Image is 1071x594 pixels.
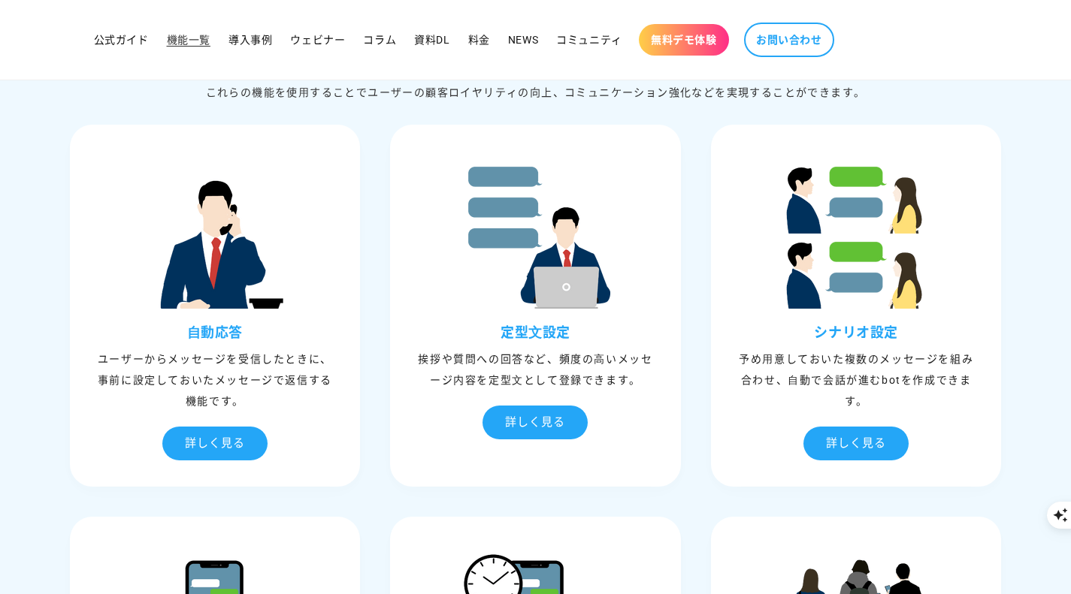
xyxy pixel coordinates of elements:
[414,33,449,47] span: 資料DL
[468,33,490,47] span: 料金
[363,33,396,47] span: コラム
[639,24,729,56] a: 無料デモ体験
[219,24,281,56] a: 導入事例
[744,23,834,57] a: お問い合わせ
[140,158,290,309] img: ⾃動応答
[158,24,219,56] a: 機能一覧
[74,324,357,341] h3: ⾃動応答
[290,33,345,47] span: ウェビナー
[483,406,588,439] div: 詳しく見る
[405,24,458,56] a: 資料DL
[354,24,405,56] a: コラム
[556,33,622,47] span: コミュニティ
[459,24,499,56] a: 料金
[162,427,268,460] div: 詳しく見る
[715,348,998,412] div: 予め⽤意しておいた複数のメッセージを組み合わせ、⾃動で会話が進むbotを作成できます。
[394,348,677,390] div: 挨拶や質問への回答など、頻度の⾼いメッセージ内容を定型⽂として登録できます。
[715,324,998,341] h3: シナリオ設定
[70,83,1002,102] div: これらの機能を使⽤することでユーザーの顧客ロイヤリティの向上、コミュニケーション強化などを実現することができます。
[167,33,210,47] span: 機能一覧
[756,33,822,47] span: お問い合わせ
[781,158,931,309] img: シナリオ設定
[499,24,547,56] a: NEWS
[460,158,610,309] img: 定型⽂設定
[651,33,717,47] span: 無料デモ体験
[803,427,909,460] div: 詳しく見る
[228,33,272,47] span: 導入事例
[281,24,354,56] a: ウェビナー
[394,324,677,341] h3: 定型⽂設定
[508,33,538,47] span: NEWS
[547,24,631,56] a: コミュニティ
[85,24,158,56] a: 公式ガイド
[94,33,149,47] span: 公式ガイド
[74,348,357,412] div: ユーザーからメッセージを受信したときに、事前に設定しておいたメッセージで返信する機能です。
